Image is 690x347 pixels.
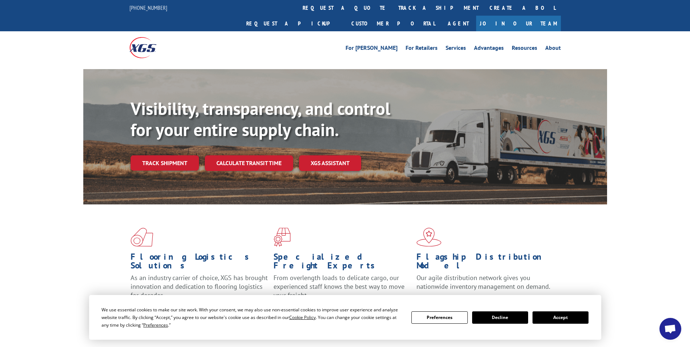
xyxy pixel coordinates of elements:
[274,252,411,274] h1: Specialized Freight Experts
[131,155,199,171] a: Track shipment
[416,252,554,274] h1: Flagship Distribution Model
[205,155,293,171] a: Calculate transit time
[406,45,438,53] a: For Retailers
[299,155,361,171] a: XGS ASSISTANT
[416,274,550,291] span: Our agile distribution network gives you nationwide inventory management on demand.
[446,45,466,53] a: Services
[545,45,561,53] a: About
[89,295,601,340] div: Cookie Consent Prompt
[129,4,167,11] a: [PHONE_NUMBER]
[346,45,398,53] a: For [PERSON_NAME]
[476,16,561,31] a: Join Our Team
[131,252,268,274] h1: Flooring Logistics Solutions
[533,311,589,324] button: Accept
[274,228,291,247] img: xgs-icon-focused-on-flooring-red
[131,97,390,141] b: Visibility, transparency, and control for your entire supply chain.
[512,45,537,53] a: Resources
[346,16,440,31] a: Customer Portal
[416,228,442,247] img: xgs-icon-flagship-distribution-model-red
[274,274,411,306] p: From overlength loads to delicate cargo, our experienced staff knows the best way to move your fr...
[474,45,504,53] a: Advantages
[659,318,681,340] div: Open chat
[241,16,346,31] a: Request a pickup
[101,306,403,329] div: We use essential cookies to make our site work. With your consent, we may also use non-essential ...
[472,311,528,324] button: Decline
[131,228,153,247] img: xgs-icon-total-supply-chain-intelligence-red
[411,311,467,324] button: Preferences
[131,274,268,299] span: As an industry carrier of choice, XGS has brought innovation and dedication to flooring logistics...
[440,16,476,31] a: Agent
[289,314,316,320] span: Cookie Policy
[143,322,168,328] span: Preferences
